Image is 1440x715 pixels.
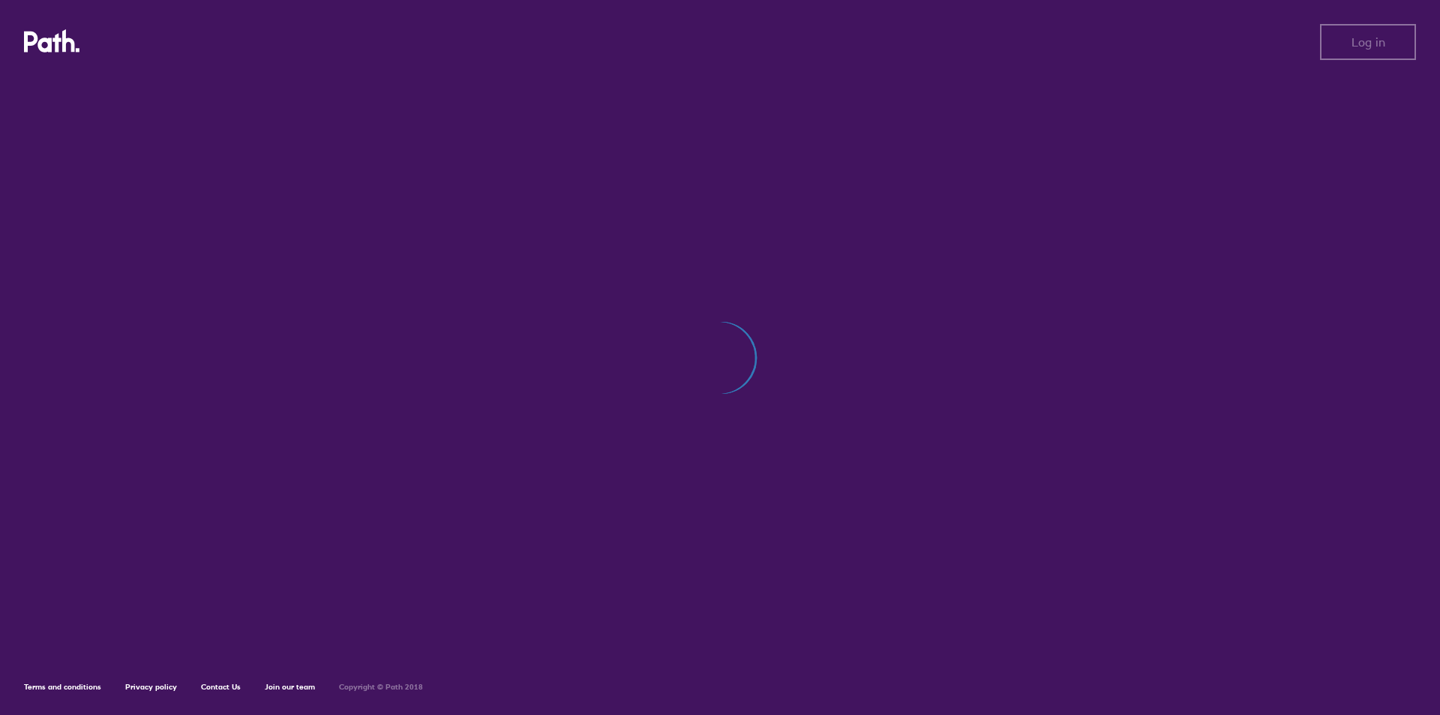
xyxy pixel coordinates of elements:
[265,682,315,692] a: Join our team
[125,682,177,692] a: Privacy policy
[339,683,423,692] h6: Copyright © Path 2018
[201,682,241,692] a: Contact Us
[1320,24,1416,60] button: Log in
[24,682,101,692] a: Terms and conditions
[1351,35,1385,49] span: Log in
